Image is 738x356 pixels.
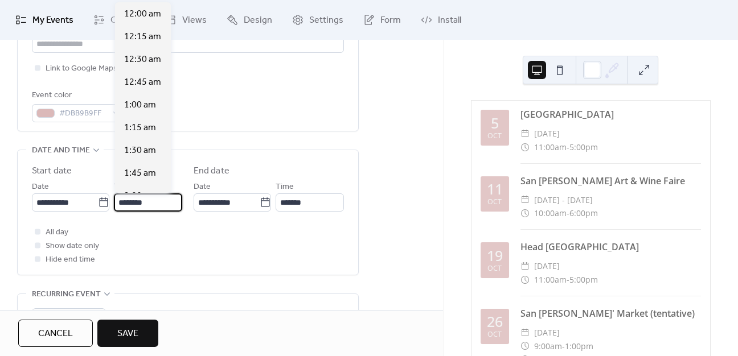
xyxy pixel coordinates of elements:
span: Form [380,14,401,27]
div: 5 [491,116,499,130]
span: [DATE] [534,326,560,340]
span: - [567,140,569,154]
span: 5:00pm [569,273,598,287]
span: Recurring event [32,288,101,301]
button: Save [97,320,158,347]
span: 12:00 am [124,7,161,21]
span: - [567,206,569,220]
span: Hide end time [46,253,95,267]
div: Start date [32,164,72,178]
span: My Events [32,14,73,27]
a: Design [218,5,281,35]
span: [DATE] [534,127,560,140]
span: Install [438,14,461,27]
div: ​ [520,140,530,154]
a: San [PERSON_NAME]' Market (tentative) [520,307,695,320]
div: Oct [487,198,502,206]
span: Date [32,180,49,194]
button: Cancel [18,320,93,347]
span: Time [276,180,294,194]
div: Head [GEOGRAPHIC_DATA] [520,240,701,254]
div: Oct [487,331,502,338]
div: 11 [487,182,503,196]
span: 1:30 am [124,144,156,158]
div: 19 [487,249,503,263]
span: Design [244,14,272,27]
span: 1:00pm [565,340,593,353]
a: Connect [85,5,154,35]
span: 9:00am [534,340,562,353]
div: ​ [520,193,530,207]
span: Time [114,180,132,194]
span: Save [117,327,138,341]
div: Event color [32,89,123,102]
span: Show date only [46,239,99,253]
div: ​ [520,273,530,287]
span: Date [194,180,211,194]
span: 6:00pm [569,206,598,220]
span: 10:00am [534,206,567,220]
div: ​ [520,259,530,273]
span: All day [46,226,68,239]
span: 2:00 am [124,189,156,203]
span: Date and time [32,144,90,158]
span: Settings [309,14,343,27]
div: Oct [487,265,502,272]
div: ​ [520,340,530,353]
a: Settings [284,5,352,35]
div: ​ [520,206,530,220]
div: End date [194,164,229,178]
span: 11:00am [534,140,567,154]
span: #DBB9B9FF [59,107,107,121]
span: [DATE] [534,259,560,273]
span: 12:15 am [124,30,161,44]
span: Connect [110,14,145,27]
span: 1:15 am [124,121,156,135]
div: [GEOGRAPHIC_DATA] [520,107,701,121]
span: Cancel [38,327,73,341]
span: [DATE] - [DATE] [534,193,593,207]
div: ​ [520,326,530,340]
span: 12:45 am [124,76,161,89]
span: 11:00am [534,273,567,287]
div: Oct [487,133,502,140]
div: ​ [520,127,530,140]
div: San [PERSON_NAME] Art & Wine Faire [520,174,701,188]
span: - [567,273,569,287]
span: 1:00 am [124,98,156,112]
span: 1:45 am [124,167,156,180]
span: 12:30 am [124,53,161,67]
a: Views [157,5,215,35]
a: Install [412,5,470,35]
div: 26 [487,314,503,329]
span: - [562,340,565,353]
a: My Events [7,5,82,35]
span: Link to Google Maps [46,62,117,76]
span: 5:00pm [569,140,598,154]
span: Views [182,14,207,27]
a: Form [355,5,409,35]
